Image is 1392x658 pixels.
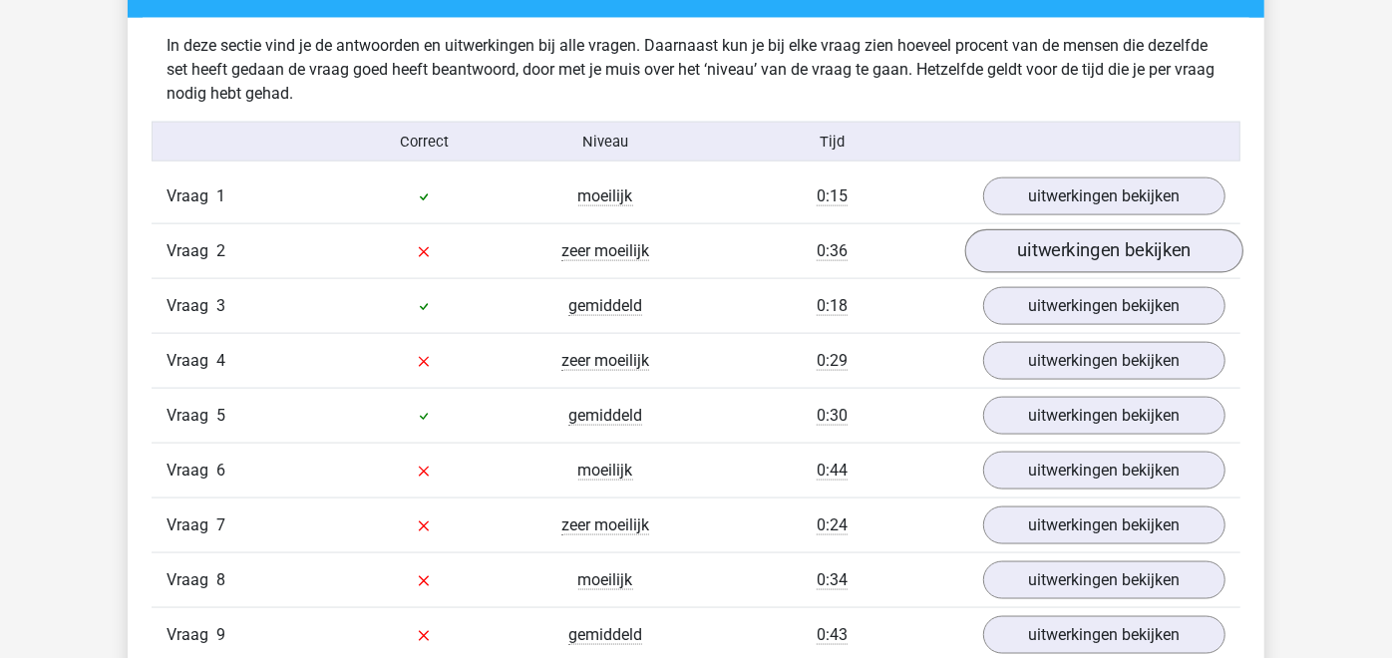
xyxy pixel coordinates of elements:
[167,568,216,592] span: Vraag
[965,229,1243,273] a: uitwerkingen bekijken
[983,177,1225,215] a: uitwerkingen bekijken
[515,131,696,153] div: Niveau
[216,515,225,534] span: 7
[216,241,225,260] span: 2
[817,351,848,371] span: 0:29
[167,513,216,537] span: Vraag
[561,351,649,371] span: zeer moeilijk
[983,452,1225,490] a: uitwerkingen bekijken
[817,515,848,535] span: 0:24
[817,570,848,590] span: 0:34
[167,623,216,647] span: Vraag
[152,34,1240,106] div: In deze sectie vind je de antwoorden en uitwerkingen bij alle vragen. Daarnaast kun je bij elke v...
[334,131,516,153] div: Correct
[216,570,225,589] span: 8
[167,404,216,428] span: Vraag
[568,625,642,645] span: gemiddeld
[167,349,216,373] span: Vraag
[817,241,848,261] span: 0:36
[696,131,968,153] div: Tijd
[817,625,848,645] span: 0:43
[983,506,1225,544] a: uitwerkingen bekijken
[817,461,848,481] span: 0:44
[216,351,225,370] span: 4
[167,239,216,263] span: Vraag
[216,406,225,425] span: 5
[817,296,848,316] span: 0:18
[568,296,642,316] span: gemiddeld
[216,186,225,205] span: 1
[216,625,225,644] span: 9
[983,616,1225,654] a: uitwerkingen bekijken
[983,561,1225,599] a: uitwerkingen bekijken
[561,515,649,535] span: zeer moeilijk
[216,296,225,315] span: 3
[983,397,1225,435] a: uitwerkingen bekijken
[167,184,216,208] span: Vraag
[167,459,216,483] span: Vraag
[568,406,642,426] span: gemiddeld
[578,461,633,481] span: moeilijk
[983,287,1225,325] a: uitwerkingen bekijken
[561,241,649,261] span: zeer moeilijk
[578,570,633,590] span: moeilijk
[216,461,225,480] span: 6
[817,406,848,426] span: 0:30
[817,186,848,206] span: 0:15
[578,186,633,206] span: moeilijk
[167,294,216,318] span: Vraag
[983,342,1225,380] a: uitwerkingen bekijken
